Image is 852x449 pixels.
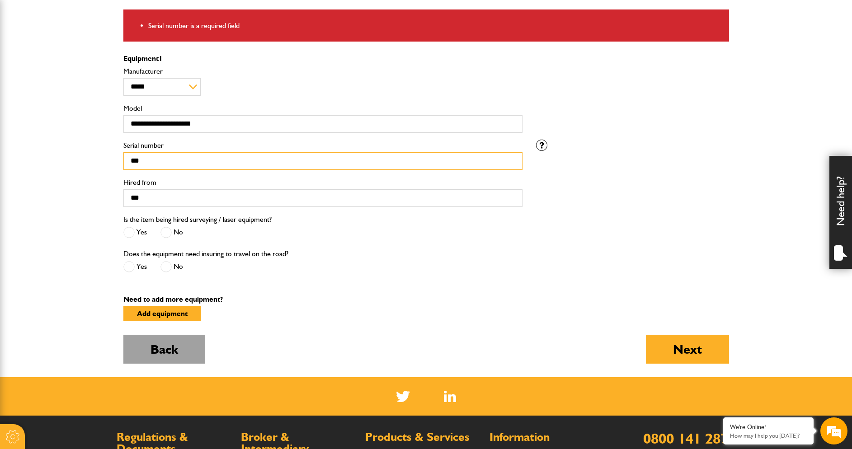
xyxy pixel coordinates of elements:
label: No [160,227,183,238]
li: Serial number is a required field [148,20,722,32]
label: Does the equipment need insuring to travel on the road? [123,250,288,257]
div: We're Online! [730,423,807,431]
a: 0800 141 2877 [643,430,736,447]
img: Linked In [444,391,456,402]
label: Yes [123,227,147,238]
div: Minimize live chat window [148,5,170,26]
em: Start Chat [123,278,164,290]
div: Chat with us now [47,51,152,62]
p: How may I help you today? [730,432,807,439]
div: Need help? [829,156,852,269]
label: No [160,261,183,272]
input: Enter your last name [12,84,165,103]
label: Manufacturer [123,68,522,75]
label: Hired from [123,179,522,186]
button: Back [123,335,205,364]
input: Enter your phone number [12,137,165,157]
label: Serial number [123,142,522,149]
button: Add equipment [123,306,201,321]
textarea: Type your message and hit 'Enter' [12,164,165,271]
label: Yes [123,261,147,272]
button: Next [646,335,729,364]
input: Enter your email address [12,110,165,130]
img: d_20077148190_company_1631870298795_20077148190 [15,50,38,63]
p: Need to add more equipment? [123,296,729,303]
label: Is the item being hired surveying / laser equipment? [123,216,272,223]
label: Model [123,105,522,112]
h2: Information [490,431,605,443]
h2: Products & Services [365,431,480,443]
span: 1 [159,54,163,63]
img: Twitter [396,391,410,402]
p: Equipment [123,55,522,62]
a: LinkedIn [444,391,456,402]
